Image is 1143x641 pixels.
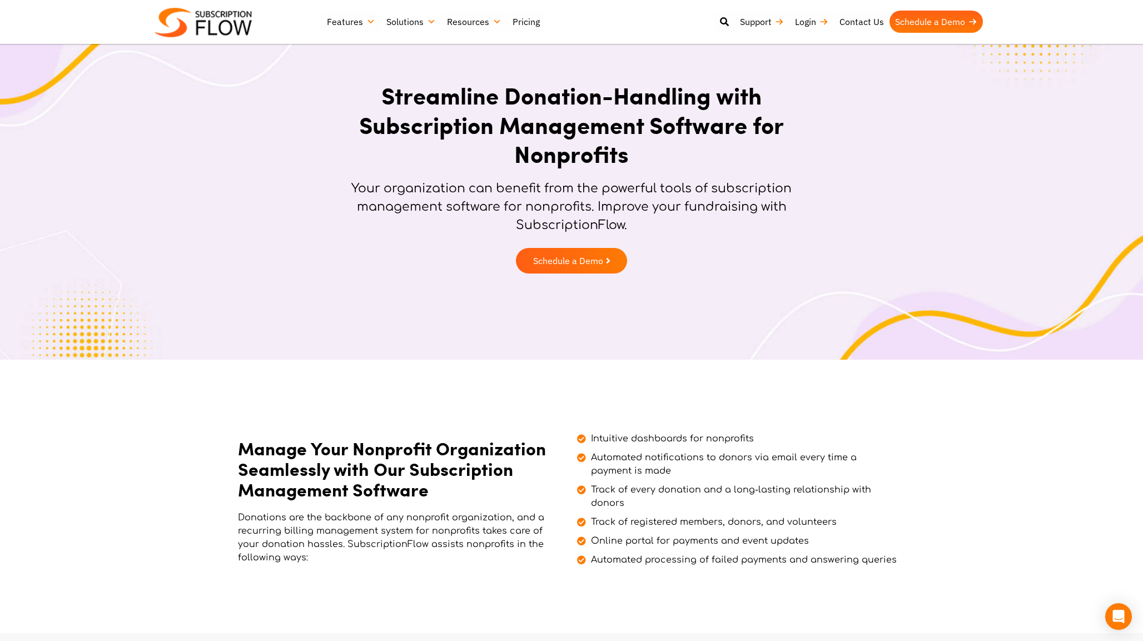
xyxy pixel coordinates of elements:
a: Schedule a Demo [516,248,627,274]
img: Subscriptionflow [155,8,252,37]
a: Support [734,11,789,33]
a: Schedule a Demo [889,11,983,33]
p: Donations are the backbone of any nonprofit organization, and a recurring billing management syst... [238,511,549,564]
span: Online portal for payments and event updates [588,534,809,548]
span: Track of every donation and a long-lasting relationship with donors [588,483,900,510]
h1: Streamline Donation-Handling with Subscription Management Software for Nonprofits [341,81,802,168]
div: Open Intercom Messenger [1105,603,1132,630]
span: Track of registered members, donors, and volunteers [588,515,837,529]
a: Solutions [381,11,441,33]
span: Automated notifications to donors via email every time a payment is made [588,451,900,478]
a: Features [321,11,381,33]
span: Schedule a Demo [533,256,603,265]
a: Resources [441,11,507,33]
span: Automated processing of failed payments and answering queries [588,553,897,567]
a: Login [789,11,834,33]
p: Your organization can benefit from the powerful tools of subscription management software for non... [341,180,802,235]
h2: Manage Your Nonprofit Organization Seamlessly with Our Subscription Management Software [238,438,549,499]
a: Contact Us [834,11,889,33]
a: Pricing [507,11,545,33]
span: Intuitive dashboards for nonprofits [588,432,754,445]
